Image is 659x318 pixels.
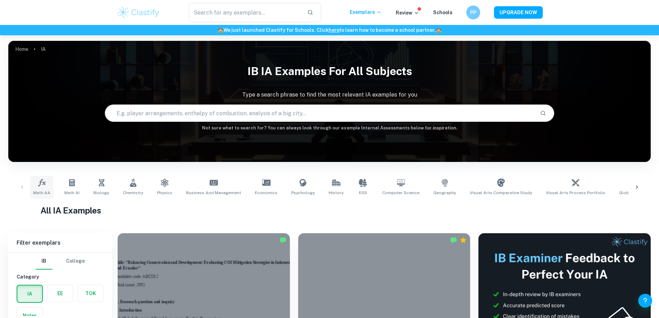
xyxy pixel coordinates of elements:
button: Help and Feedback [638,294,652,308]
span: Visual Arts Comparative Study [470,190,532,196]
button: IA [17,285,42,302]
span: Psychology [291,190,315,196]
span: Math AI [64,190,80,196]
a: Schools [433,10,452,15]
h6: Category [17,273,104,281]
h1: IB IA examples for all subjects [8,60,651,82]
button: EE [47,285,73,302]
span: Computer Science [382,190,420,196]
span: Global Politics [619,190,649,196]
img: Marked [450,237,457,244]
span: Geography [433,190,456,196]
input: Search for any exemplars... [189,3,302,22]
p: Type a search phrase to find the most relevant IA examples for you [8,91,651,99]
button: Search [537,107,549,119]
button: PP [466,6,480,19]
p: IA [41,45,46,53]
h6: We just launched Clastify for Schools. Click to learn how to become a school partner. [1,26,658,34]
span: Visual Arts Process Portfolio [546,190,605,196]
span: ESS [359,190,367,196]
span: Math AA [33,190,51,196]
button: UPGRADE NOW [494,6,543,19]
span: Chemistry [123,190,143,196]
h1: All IA Examples [40,204,619,217]
button: TOK [78,285,103,302]
span: Biology [93,190,109,196]
span: 🏫 [218,27,223,33]
div: Filter type choice [36,253,85,270]
a: here [329,27,339,33]
h6: PP [469,9,477,16]
button: IB [36,253,52,270]
span: 🏫 [436,27,441,33]
span: Economics [255,190,277,196]
div: Premium [460,237,467,244]
span: Business and Management [186,190,241,196]
img: Marked [280,237,286,244]
span: History [329,190,344,196]
img: Clastify logo [117,6,161,19]
span: Physics [157,190,172,196]
p: Exemplars [350,8,382,16]
h6: Filter exemplars [8,233,112,253]
input: E.g. player arrangements, enthalpy of combustion, analysis of a big city... [105,103,535,123]
button: College [66,253,85,270]
h6: Not sure what to search for? You can always look through our example Internal Assessments below f... [8,125,651,131]
p: Review [396,9,419,17]
a: Home [15,44,28,54]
